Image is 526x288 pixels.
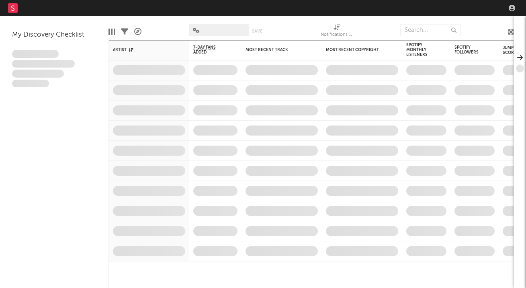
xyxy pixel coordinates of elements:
[252,29,262,33] button: Save
[503,45,523,55] div: Jump Score
[246,47,306,52] div: Most Recent Track
[121,20,128,43] div: Filters
[113,47,173,52] div: Artist
[321,30,353,40] div: Notifications (Artist)
[454,45,483,55] div: Spotify Followers
[400,24,461,36] input: Search...
[12,50,59,58] span: Lorem ipsum dolor
[12,80,49,88] span: Aliquam viverra
[193,45,225,55] span: 7-Day Fans Added
[12,30,96,40] div: My Discovery Checklist
[12,60,75,68] span: Integer aliquet in purus et
[406,43,434,57] div: Spotify Monthly Listeners
[12,70,64,78] span: Praesent ac interdum
[326,47,386,52] div: Most Recent Copyright
[108,20,115,43] div: Edit Columns
[321,20,353,43] div: Notifications (Artist)
[134,20,141,43] div: A&R Pipeline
